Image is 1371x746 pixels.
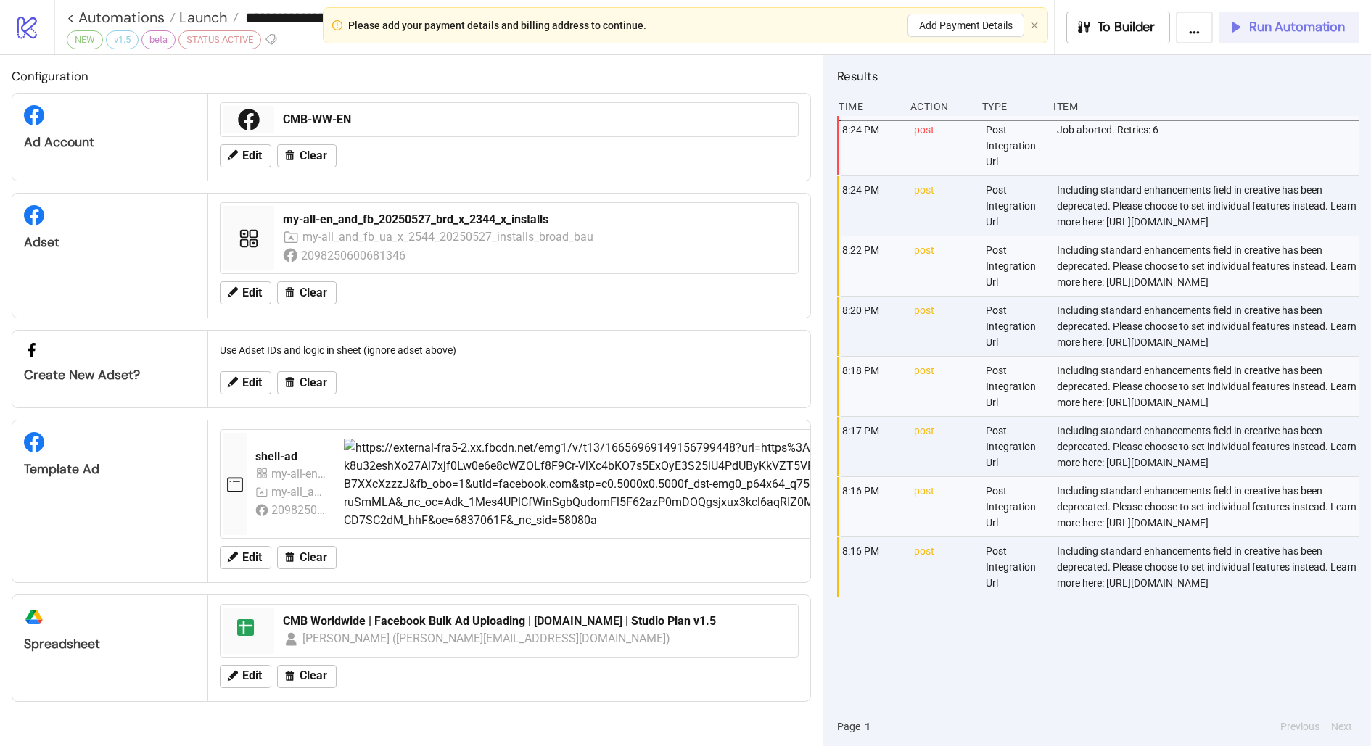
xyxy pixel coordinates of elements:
button: 1 [860,718,875,734]
div: Template Ad [24,461,196,478]
div: Post Integration Url [984,417,1046,476]
div: 8:24 PM [841,176,902,236]
div: Post Integration Url [984,357,1046,416]
div: 8:16 PM [841,477,902,536]
div: Post Integration Url [984,297,1046,356]
span: Clear [300,669,327,682]
div: Action [909,93,971,120]
button: Clear [277,546,337,569]
div: Time [837,93,899,120]
span: Edit [242,376,262,389]
h2: Results [837,67,1359,86]
button: Edit [220,546,271,569]
div: post [913,417,974,476]
div: shell-ad [255,449,332,465]
span: Clear [300,286,327,299]
div: 8:17 PM [841,417,902,476]
div: Including standard enhancements field in creative has been deprecated. Please choose to set indiv... [1055,357,1363,416]
div: 8:24 PM [841,116,902,175]
span: exclamation-circle [332,20,342,30]
div: my-all-en_and_fb_20250527_brd_x_2344_x_installs [283,212,789,228]
div: CMB-WW-EN [283,112,789,128]
div: my-all_and_fb_ua_x_2544_20250527_installs_broad_bau [271,483,326,501]
div: Post Integration Url [984,537,1046,597]
div: Type [981,93,1042,120]
div: post [913,477,974,536]
div: Ad Account [24,134,196,151]
div: CMB Worldwide | Facebook Bulk Ad Uploading | [DOMAIN_NAME] | Studio Plan v1.5 [283,613,789,629]
span: Launch [176,8,228,27]
div: Including standard enhancements field in creative has been deprecated. Please choose to set indiv... [1055,417,1363,476]
div: post [913,176,974,236]
div: Post Integration Url [984,176,1046,236]
div: Please add your payment details and billing address to continue. [348,17,646,33]
div: Including standard enhancements field in creative has been deprecated. Please choose to set indiv... [1055,297,1363,356]
button: Clear [277,144,337,167]
div: Including standard enhancements field in creative has been deprecated. Please choose to set indiv... [1055,236,1363,296]
div: Job aborted. Retries: 6 [1055,116,1363,175]
span: Add Payment Details [919,20,1013,31]
button: Next [1327,718,1356,734]
span: Run Automation [1249,19,1345,36]
span: Clear [300,551,327,564]
div: NEW [67,30,103,49]
div: post [913,537,974,597]
button: Edit [220,665,271,688]
div: beta [141,30,176,49]
div: Post Integration Url [984,477,1046,536]
span: Edit [242,669,262,682]
div: [PERSON_NAME] ([PERSON_NAME][EMAIL_ADDRESS][DOMAIN_NAME]) [302,629,671,647]
h2: Configuration [12,67,811,86]
div: my-all_and_fb_ua_x_2544_20250527_installs_broad_bau [302,228,594,246]
button: Clear [277,281,337,304]
button: close [1030,21,1039,30]
div: 8:18 PM [841,357,902,416]
button: ... [1176,12,1213,43]
div: post [913,236,974,296]
div: 8:20 PM [841,297,902,356]
img: https://external-fra5-2.xx.fbcdn.net/emg1/v/t13/16656969149156799448?url=https%3A%2F%2Fwww.facebo... [344,439,1203,530]
div: Adset [24,234,196,251]
a: Launch [176,10,239,25]
div: 8:16 PM [841,537,902,597]
span: Edit [242,551,262,564]
button: Previous [1276,718,1324,734]
div: STATUS:ACTIVE [178,30,261,49]
div: Use Adset IDs and logic in sheet (ignore adset above) [214,336,804,364]
div: Including standard enhancements field in creative has been deprecated. Please choose to set indiv... [1055,537,1363,597]
span: To Builder [1098,19,1156,36]
button: Edit [220,371,271,394]
div: 8:22 PM [841,236,902,296]
button: To Builder [1066,12,1171,43]
button: Clear [277,371,337,394]
div: Create new adset? [24,367,196,384]
button: Clear [277,665,337,688]
a: < Automations [67,10,176,25]
div: Including standard enhancements field in creative has been deprecated. Please choose to set indiv... [1055,477,1363,536]
span: Clear [300,149,327,162]
span: Page [837,718,860,734]
span: Clear [300,376,327,389]
div: Including standard enhancements field in creative has been deprecated. Please choose to set indiv... [1055,176,1363,236]
button: Run Automation [1219,12,1359,43]
span: Edit [242,149,262,162]
button: Add Payment Details [907,14,1024,37]
div: my-all-en_and_fb_20250527_brd_x_2344_x_installs [271,465,326,483]
button: Edit [220,144,271,167]
div: post [913,357,974,416]
div: v1.5 [106,30,139,49]
div: post [913,116,974,175]
div: Post Integration Url [984,236,1046,296]
div: post [913,297,974,356]
div: Post Integration Url [984,116,1046,175]
span: Edit [242,286,262,299]
div: 2098250600681346 [301,246,408,265]
div: 2098250600681346 [271,501,326,519]
button: Edit [220,281,271,304]
div: Item [1052,93,1359,120]
div: Spreadsheet [24,636,196,652]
